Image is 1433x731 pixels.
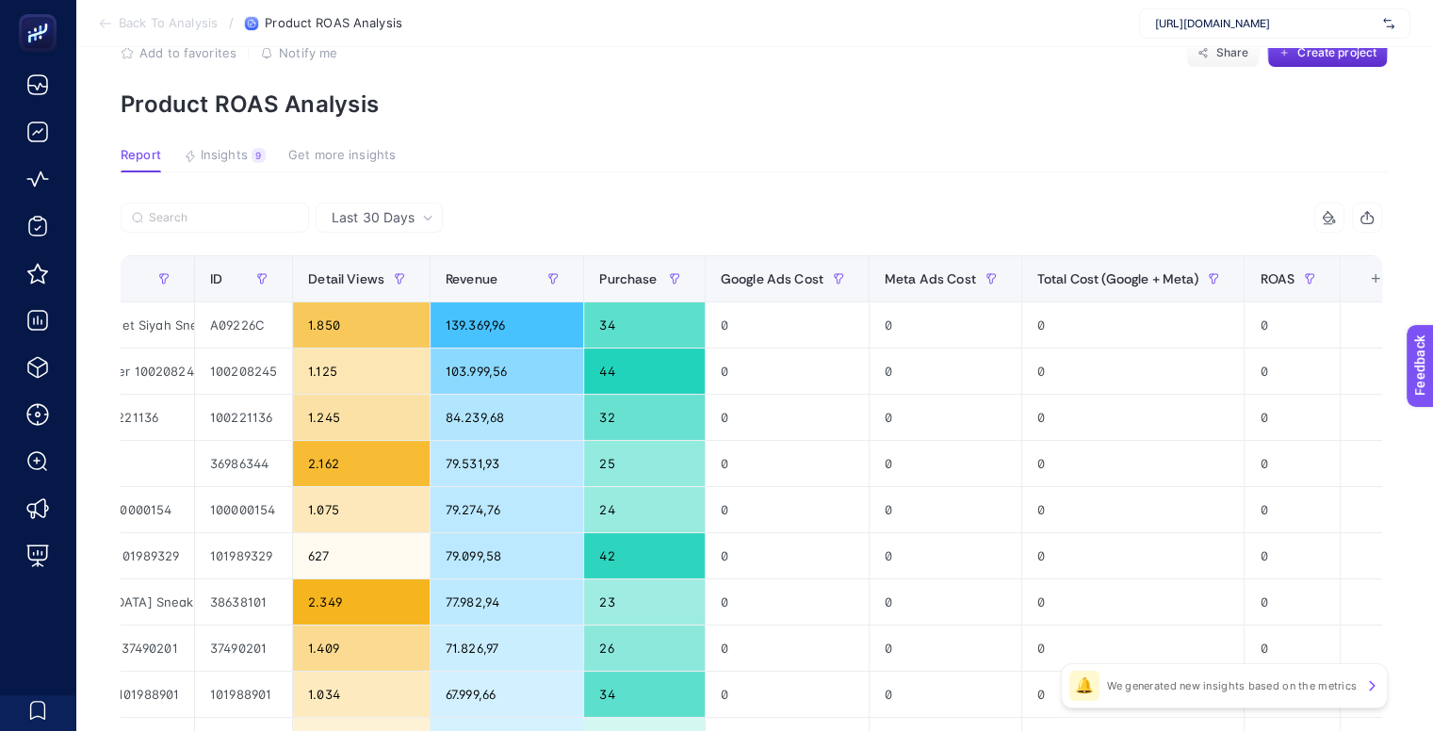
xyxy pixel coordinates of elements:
[1069,671,1099,701] div: 🔔
[1022,672,1245,717] div: 0
[195,349,292,394] div: 100208245
[1267,38,1388,68] button: Create project
[584,395,704,440] div: 32
[584,487,704,532] div: 24
[121,90,1388,118] p: Product ROAS Analysis
[1358,271,1393,286] div: +
[11,6,72,21] span: Feedback
[1245,487,1340,532] div: 0
[1245,441,1340,486] div: 0
[293,579,430,625] div: 2.349
[149,211,298,225] input: Search
[431,533,583,578] div: 79.099,58
[706,441,869,486] div: 0
[1216,45,1249,60] span: Share
[1037,271,1199,286] span: Total Cost (Google + Meta)
[293,487,430,532] div: 1.075
[260,45,337,60] button: Notify me
[119,16,218,31] span: Back To Analysis
[431,672,583,717] div: 67.999,66
[293,302,430,348] div: 1.850
[279,45,337,60] span: Notify me
[1245,579,1340,625] div: 0
[1022,533,1245,578] div: 0
[431,487,583,532] div: 79.274,76
[1186,38,1260,68] button: Share
[308,271,384,286] span: Detail Views
[706,395,869,440] div: 0
[1260,271,1295,286] span: ROAS
[288,148,396,163] span: Get more insights
[121,148,161,163] span: Report
[870,672,1021,717] div: 0
[293,672,430,717] div: 1.034
[293,395,430,440] div: 1.245
[599,271,657,286] span: Purchase
[870,349,1021,394] div: 0
[332,208,415,227] span: Last 30 Days
[293,625,430,671] div: 1.409
[706,672,869,717] div: 0
[870,441,1021,486] div: 0
[706,579,869,625] div: 0
[1022,625,1245,671] div: 0
[195,302,292,348] div: A09226C
[870,487,1021,532] div: 0
[870,533,1021,578] div: 0
[431,441,583,486] div: 79.531,93
[1155,16,1376,31] span: [URL][DOMAIN_NAME]
[195,533,292,578] div: 101989329
[293,441,430,486] div: 2.162
[195,395,292,440] div: 100221136
[431,625,583,671] div: 71.826,97
[201,148,248,163] span: Insights
[1107,678,1357,693] p: We generated new insights based on the metrics
[293,533,430,578] div: 627
[195,625,292,671] div: 37490201
[229,15,234,30] span: /
[121,45,236,60] button: Add to favorites
[1245,349,1340,394] div: 0
[195,441,292,486] div: 36986344
[1245,395,1340,440] div: 0
[706,302,869,348] div: 0
[1383,14,1394,33] img: svg%3e
[1297,45,1376,60] span: Create project
[584,579,704,625] div: 23
[584,625,704,671] div: 26
[139,45,236,60] span: Add to favorites
[706,533,869,578] div: 0
[706,625,869,671] div: 0
[210,271,222,286] span: ID
[1022,395,1245,440] div: 0
[706,349,869,394] div: 0
[1022,487,1245,532] div: 0
[195,487,292,532] div: 100000154
[1022,302,1245,348] div: 0
[706,487,869,532] div: 0
[1022,349,1245,394] div: 0
[446,271,497,286] span: Revenue
[870,625,1021,671] div: 0
[293,349,430,394] div: 1.125
[584,672,704,717] div: 34
[195,672,292,717] div: 101988901
[1245,625,1340,671] div: 0
[584,441,704,486] div: 25
[870,395,1021,440] div: 0
[1356,271,1371,313] div: 9 items selected
[431,302,583,348] div: 139.369,96
[1245,302,1340,348] div: 0
[721,271,823,286] span: Google Ads Cost
[252,148,266,163] div: 9
[1022,441,1245,486] div: 0
[885,271,976,286] span: Meta Ads Cost
[195,579,292,625] div: 38638101
[584,302,704,348] div: 34
[584,349,704,394] div: 44
[870,579,1021,625] div: 0
[584,533,704,578] div: 42
[265,16,402,31] span: Product ROAS Analysis
[1022,579,1245,625] div: 0
[870,302,1021,348] div: 0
